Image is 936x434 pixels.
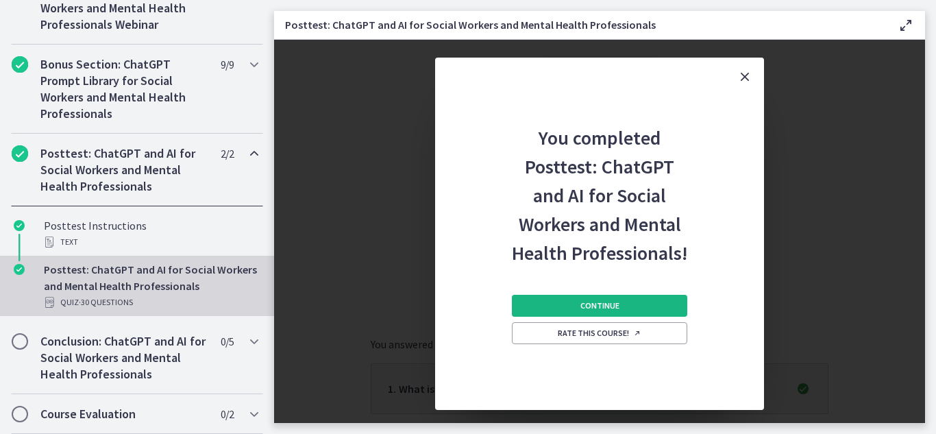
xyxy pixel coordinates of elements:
[221,333,234,350] span: 0 / 5
[40,333,208,383] h2: Conclusion: ChatGPT and AI for Social Workers and Mental Health Professionals
[633,329,641,337] i: Opens in a new window
[12,145,28,162] i: Completed
[509,96,690,267] h2: You completed Posttest: ChatGPT and AI for Social Workers and Mental Health Professionals!
[558,328,641,339] span: Rate this course!
[221,145,234,162] span: 2 / 2
[40,406,208,422] h2: Course Evaluation
[44,261,258,311] div: Posttest: ChatGPT and AI for Social Workers and Mental Health Professionals
[44,234,258,250] div: Text
[580,300,619,311] span: Continue
[512,295,687,317] button: Continue
[79,294,133,311] span: · 30 Questions
[40,56,208,122] h2: Bonus Section: ChatGPT Prompt Library for Social Workers and Mental Health Professionals
[221,56,234,73] span: 9 / 9
[285,16,876,33] h3: Posttest: ChatGPT and AI for Social Workers and Mental Health Professionals
[221,406,234,422] span: 0 / 2
[44,217,258,250] div: Posttest Instructions
[14,220,25,231] i: Completed
[726,58,764,96] button: Close
[44,294,258,311] div: Quiz
[14,264,25,275] i: Completed
[12,56,28,73] i: Completed
[512,322,687,344] a: Rate this course! Opens in a new window
[40,145,208,195] h2: Posttest: ChatGPT and AI for Social Workers and Mental Health Professionals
